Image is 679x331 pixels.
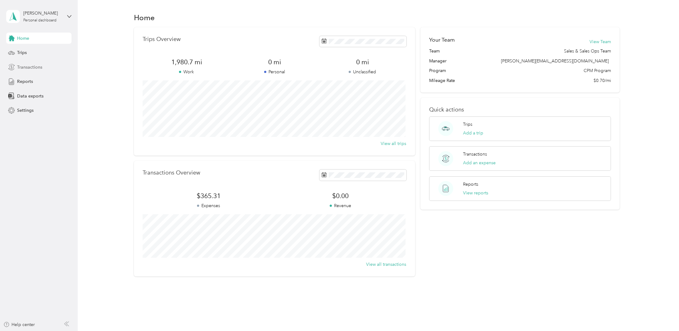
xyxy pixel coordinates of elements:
[463,151,487,157] p: Transactions
[231,58,319,66] span: 0 mi
[590,39,611,45] button: View Team
[584,67,611,74] span: CPM Program
[231,69,319,75] p: Personal
[319,58,406,66] span: 0 mi
[17,93,44,99] span: Data exports
[429,77,455,84] span: Mileage Rate
[17,107,34,114] span: Settings
[17,35,29,42] span: Home
[17,78,33,85] span: Reports
[366,261,406,268] button: View all transactions
[644,296,679,331] iframe: Everlance-gr Chat Button Frame
[463,121,473,128] p: Trips
[463,130,484,136] button: Add a trip
[463,181,479,188] p: Reports
[501,58,609,64] span: [PERSON_NAME][EMAIL_ADDRESS][DOMAIN_NAME]
[143,58,231,66] span: 1,980.7 mi
[143,69,231,75] p: Work
[134,14,155,21] h1: Home
[429,36,455,44] h2: Your Team
[143,202,274,209] p: Expenses
[564,48,611,54] span: Sales & Sales Ops Team
[429,58,447,64] span: Manager
[381,140,406,147] button: View all trips
[429,67,446,74] span: Program
[23,10,62,16] div: [PERSON_NAME]
[463,190,489,196] button: View reports
[23,19,57,22] div: Personal dashboard
[3,321,35,328] button: Help center
[594,77,611,84] span: $0.70/mi
[17,49,27,56] span: Trips
[143,36,181,43] p: Trips Overview
[429,107,611,113] p: Quick actions
[274,192,406,200] span: $0.00
[319,69,406,75] p: Unclassified
[429,48,440,54] span: Team
[143,170,200,176] p: Transactions Overview
[274,202,406,209] p: Revenue
[17,64,42,70] span: Transactions
[143,192,274,200] span: $365.31
[463,160,496,166] button: Add an expense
